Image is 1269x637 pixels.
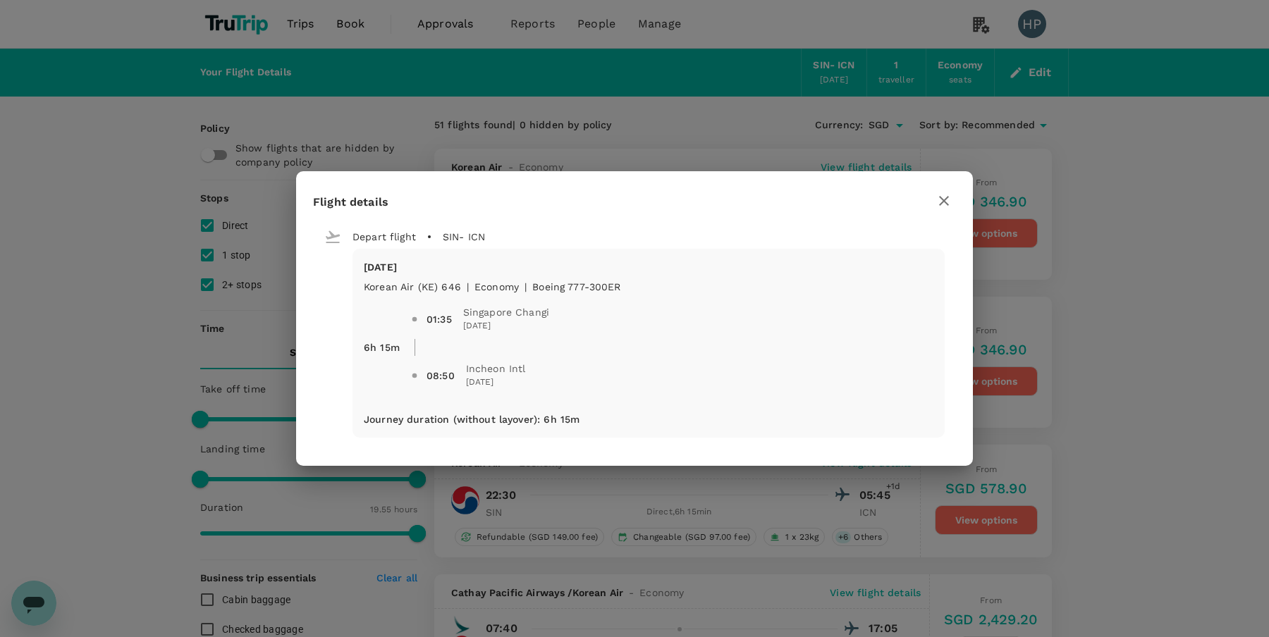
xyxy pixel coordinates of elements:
p: Boeing 777-300ER [532,280,620,294]
span: Incheon Intl [466,361,526,376]
p: economy [474,280,519,294]
span: [DATE] [466,376,526,390]
p: 6h 15m [364,340,400,354]
p: SIN - ICN [443,230,485,244]
span: Flight details [313,195,388,209]
span: | [525,281,527,292]
p: Depart flight [352,230,416,244]
div: 08:50 [427,369,455,383]
p: Journey duration (without layover) : 6h 15m [364,412,580,426]
p: Korean Air (KE) 646 [364,280,461,294]
span: [DATE] [463,319,549,333]
p: [DATE] [364,260,933,274]
div: 01:35 [427,312,452,326]
span: | [467,281,469,292]
span: Singapore Changi [463,305,549,319]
